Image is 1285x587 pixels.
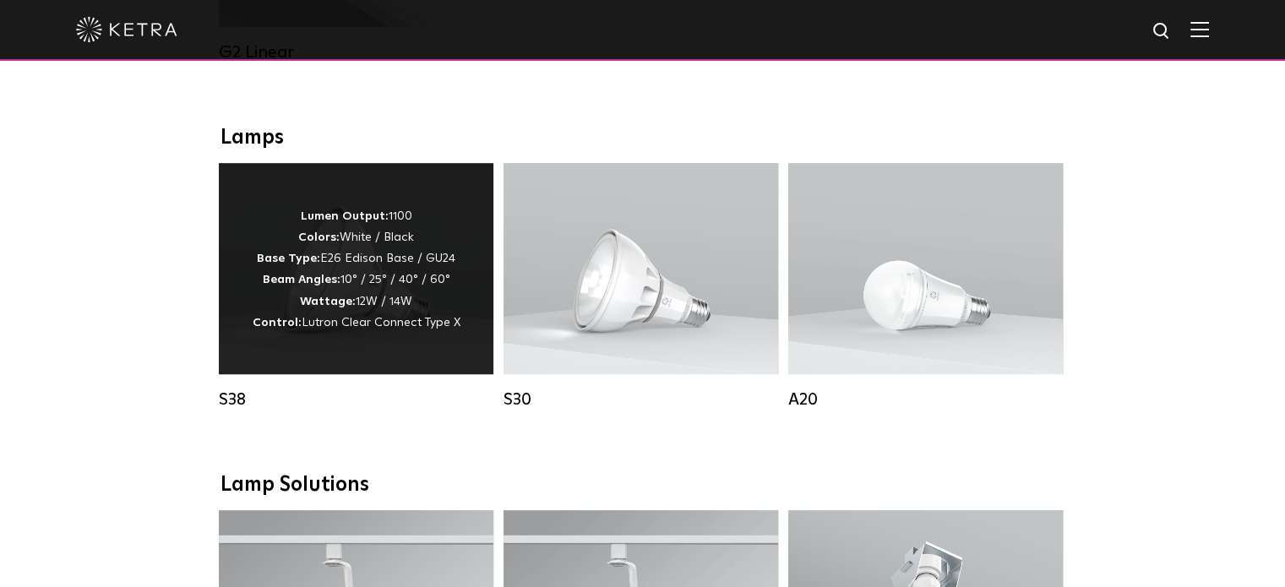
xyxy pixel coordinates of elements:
[302,317,460,329] span: Lutron Clear Connect Type X
[504,163,778,416] a: S30 Lumen Output:1100Colors:White / BlackBase Type:E26 Edison Base / GU24Beam Angles:15° / 25° / ...
[301,210,389,222] strong: Lumen Output:
[253,206,460,334] p: 1100 White / Black E26 Edison Base / GU24 10° / 25° / 40° / 60° 12W / 14W
[1190,21,1209,37] img: Hamburger%20Nav.svg
[219,389,493,410] div: S38
[788,389,1063,410] div: A20
[504,389,778,410] div: S30
[253,317,302,329] strong: Control:
[221,126,1065,150] div: Lamps
[76,17,177,42] img: ketra-logo-2019-white
[298,231,340,243] strong: Colors:
[300,296,356,307] strong: Wattage:
[257,253,320,264] strong: Base Type:
[219,163,493,416] a: S38 Lumen Output:1100Colors:White / BlackBase Type:E26 Edison Base / GU24Beam Angles:10° / 25° / ...
[1152,21,1173,42] img: search icon
[788,163,1063,416] a: A20 Lumen Output:600 / 800Colors:White / BlackBase Type:E26 Edison Base / GU24Beam Angles:Omni-Di...
[263,274,340,285] strong: Beam Angles:
[221,473,1065,497] div: Lamp Solutions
